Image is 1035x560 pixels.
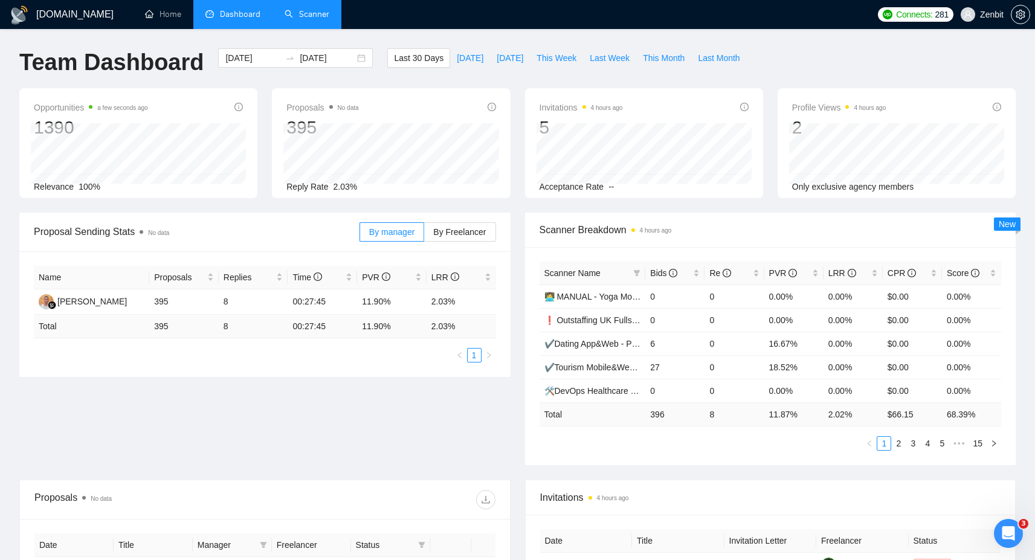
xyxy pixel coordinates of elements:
[993,103,1001,111] span: info-circle
[451,272,459,281] span: info-circle
[369,227,414,237] span: By manager
[544,339,653,349] a: ✔️Dating App&Web - Project
[468,349,481,362] a: 1
[631,264,643,282] span: filter
[477,495,495,504] span: download
[705,355,764,379] td: 0
[883,332,942,355] td: $0.00
[705,308,764,332] td: 0
[828,268,856,278] span: LRR
[906,437,920,450] a: 3
[145,9,181,19] a: homeHome
[257,536,269,554] span: filter
[34,490,265,509] div: Proposals
[999,219,1016,229] span: New
[883,355,942,379] td: $0.00
[431,272,459,282] span: LRR
[645,308,705,332] td: 0
[891,436,906,451] li: 2
[645,285,705,308] td: 0
[334,182,358,191] span: 2.03%
[540,402,646,426] td: Total
[792,182,914,191] span: Only exclusive agency members
[920,436,935,451] li: 4
[824,285,883,308] td: 0.00%
[540,116,623,139] div: 5
[34,116,148,139] div: 1390
[114,533,193,557] th: Title
[476,490,495,509] button: download
[640,227,672,234] time: 4 hours ago
[862,436,877,451] button: left
[490,48,530,68] button: [DATE]
[286,182,328,191] span: Reply Rate
[650,268,677,278] span: Bids
[288,315,357,338] td: 00:27:45
[645,355,705,379] td: 27
[285,53,295,63] span: to
[482,348,496,362] li: Next Page
[219,266,288,289] th: Replies
[969,437,986,450] a: 15
[883,402,942,426] td: $ 66.15
[544,292,717,301] a: 👩‍💻 MANUAL - Yoga Mobile&WebApp - Project
[1011,10,1030,19] span: setting
[633,269,640,277] span: filter
[990,440,998,447] span: right
[416,536,428,554] span: filter
[544,315,699,325] a: ❗ Outstaffing UK Fullstack Node | React
[764,308,824,332] td: 0.00%
[219,289,288,315] td: 8
[854,105,886,111] time: 4 hours ago
[632,529,724,553] th: Title
[224,271,274,284] span: Replies
[356,538,413,552] span: Status
[862,436,877,451] li: Previous Page
[740,103,749,111] span: info-circle
[540,182,604,191] span: Acceptance Rate
[34,266,149,289] th: Name
[537,51,576,65] span: This Week
[709,268,731,278] span: Re
[272,533,351,557] th: Freelancer
[1019,519,1028,529] span: 3
[645,402,705,426] td: 396
[79,182,100,191] span: 100%
[362,272,390,282] span: PVR
[942,332,1001,355] td: 0.00%
[883,285,942,308] td: $0.00
[964,10,972,19] span: user
[883,379,942,402] td: $0.00
[453,348,467,362] button: left
[48,301,56,309] img: gigradar-bm.png
[540,529,633,553] th: Date
[198,538,255,552] span: Manager
[788,269,797,277] span: info-circle
[10,5,29,25] img: logo
[636,48,691,68] button: This Month
[314,272,322,281] span: info-circle
[1011,5,1030,24] button: setting
[382,272,390,281] span: info-circle
[220,9,260,19] span: Dashboard
[34,224,360,239] span: Proposal Sending Stats
[357,315,427,338] td: 11.90 %
[357,289,427,315] td: 11.90%
[427,289,496,315] td: 2.03%
[1011,10,1030,19] a: setting
[288,289,357,315] td: 00:27:45
[149,266,219,289] th: Proposals
[34,533,114,557] th: Date
[935,8,949,21] span: 281
[450,48,490,68] button: [DATE]
[877,436,891,451] li: 1
[764,355,824,379] td: 18.52%
[387,48,450,68] button: Last 30 Days
[942,308,1001,332] td: 0.00%
[866,440,873,447] span: left
[698,51,740,65] span: Last Month
[994,519,1023,548] iframe: Intercom live chat
[892,437,905,450] a: 2
[764,379,824,402] td: 0.00%
[971,269,979,277] span: info-circle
